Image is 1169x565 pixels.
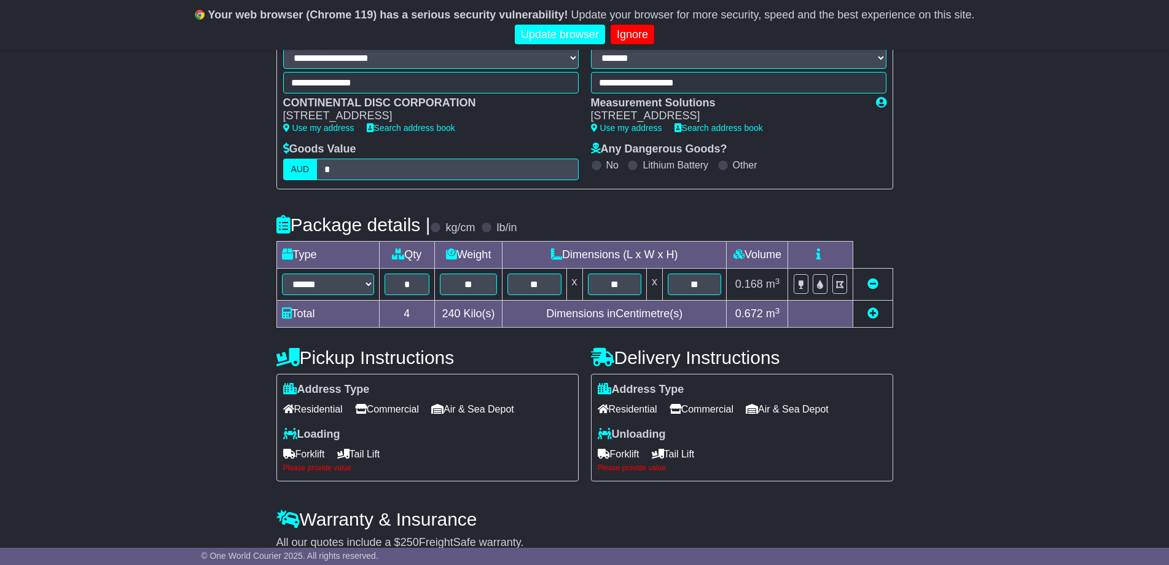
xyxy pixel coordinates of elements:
[276,242,379,269] td: Type
[670,400,733,419] span: Commercial
[598,383,684,397] label: Address Type
[283,159,318,180] label: AUD
[733,159,757,171] label: Other
[379,301,435,328] td: 4
[591,109,864,123] div: [STREET_ADDRESS]
[445,221,475,235] label: kg/cm
[591,97,864,110] div: Measurement Solutions
[276,347,579,368] h4: Pickup Instructions
[591,123,662,133] a: Use my address
[208,9,568,21] b: Your web browser (Chrome 119) has a serious security vulnerability!
[646,269,662,301] td: x
[766,307,780,320] span: m
[283,123,354,133] a: Use my address
[611,25,654,45] a: Ignore
[727,242,788,269] td: Volume
[598,464,886,472] div: Please provide value
[276,301,379,328] td: Total
[283,109,566,123] div: [STREET_ADDRESS]
[276,509,893,529] h4: Warranty & Insurance
[515,25,605,45] a: Update browser
[766,278,780,290] span: m
[775,277,780,286] sup: 3
[502,242,727,269] td: Dimensions (L x W x H)
[276,215,431,235] h4: Package details |
[652,444,695,464] span: Tail Lift
[276,536,893,550] div: All our quotes include a $ FreightSafe warranty.
[367,123,455,133] a: Search address book
[735,278,763,290] span: 0.168
[283,143,356,156] label: Goods Value
[606,159,619,171] label: No
[502,301,727,328] td: Dimensions in Centimetre(s)
[435,301,502,328] td: Kilo(s)
[598,428,666,441] label: Unloading
[598,400,657,419] span: Residential
[283,464,572,472] div: Please provide value
[379,242,435,269] td: Qty
[867,278,878,290] a: Remove this item
[442,307,461,320] span: 240
[435,242,502,269] td: Weight
[283,400,343,419] span: Residential
[735,307,763,320] span: 0.672
[867,307,878,320] a: Add new item
[431,400,514,419] span: Air & Sea Depot
[496,221,517,235] label: lb/in
[674,123,763,133] a: Search address book
[283,444,325,464] span: Forklift
[571,9,974,21] span: Update your browser for more security, speed and the best experience on this site.
[283,97,566,110] div: CONTINENTAL DISC CORPORATION
[283,428,340,441] label: Loading
[598,444,639,464] span: Forklift
[591,143,727,156] label: Any Dangerous Goods?
[643,159,708,171] label: Lithium Battery
[201,551,378,561] span: © One World Courier 2025. All rights reserved.
[283,383,370,397] label: Address Type
[746,400,829,419] span: Air & Sea Depot
[401,536,419,548] span: 250
[355,400,419,419] span: Commercial
[337,444,380,464] span: Tail Lift
[591,347,893,368] h4: Delivery Instructions
[566,269,582,301] td: x
[775,306,780,315] sup: 3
